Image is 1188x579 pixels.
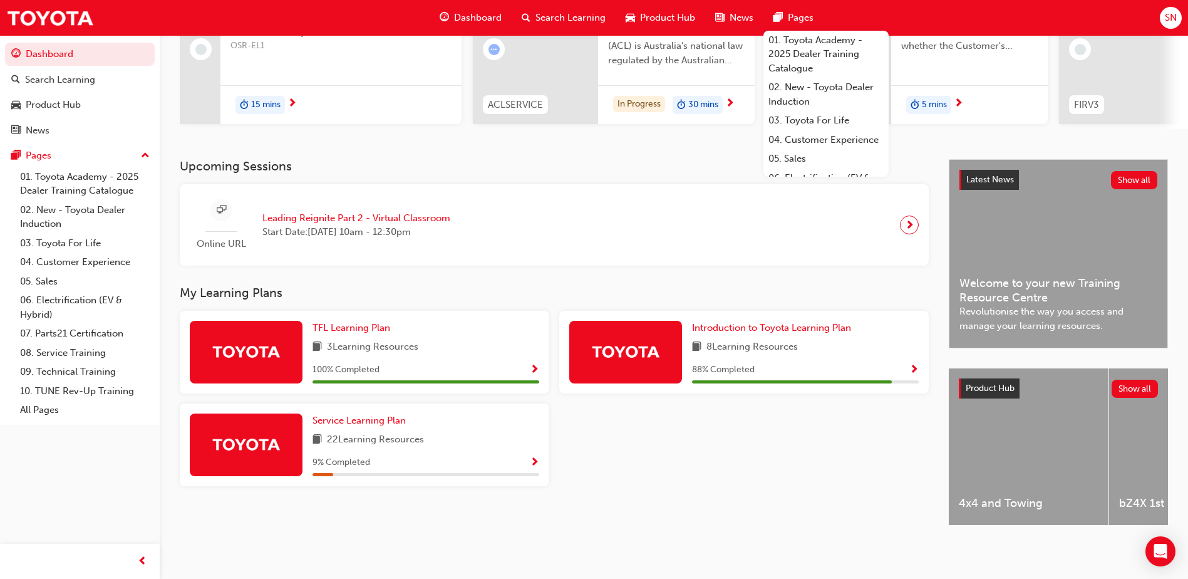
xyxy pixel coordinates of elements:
button: Show Progress [909,362,919,378]
span: FIRV3 [1074,98,1099,112]
span: duration-icon [240,97,249,113]
div: Open Intercom Messenger [1145,536,1175,566]
span: Start Date: [DATE] 10am - 12:30pm [262,225,450,239]
a: 05. Sales [763,149,889,169]
span: pages-icon [11,150,21,162]
a: 02. New - Toyota Dealer Induction [763,78,889,111]
span: News [730,11,753,25]
span: book-icon [692,340,701,355]
a: Product HubShow all [959,378,1158,399]
h3: My Learning Plans [180,286,929,300]
span: next-icon [725,98,735,110]
button: Show all [1112,380,1159,398]
a: News [5,119,155,142]
span: prev-icon [138,554,147,570]
a: 06. Electrification (EV & Hybrid) [15,291,155,324]
span: pages-icon [773,10,783,26]
span: Dashboard [454,11,502,25]
a: Latest NewsShow allWelcome to your new Training Resource CentreRevolutionise the way you access a... [949,159,1168,348]
span: Welcome to your new Training Resource Centre [959,276,1157,305]
span: Show Progress [530,457,539,469]
a: TFL Learning Plan [312,321,395,335]
a: 02. New - Toyota Dealer Induction [15,201,155,234]
button: DashboardSearch LearningProduct HubNews [5,40,155,144]
button: SN [1160,7,1182,29]
span: guage-icon [11,49,21,60]
span: learningRecordVerb_NONE-icon [195,44,207,55]
span: next-icon [905,216,914,234]
img: Trak [6,4,94,32]
a: search-iconSearch Learning [512,5,616,31]
a: 07. Parts21 Certification [15,324,155,343]
span: 4x4 and Towing [959,496,1098,511]
div: Product Hub [26,98,81,112]
span: up-icon [141,148,150,164]
a: 03. Toyota For Life [763,111,889,130]
span: news-icon [715,10,725,26]
a: 08. Service Training [15,343,155,363]
button: Show Progress [530,362,539,378]
span: Show Progress [530,365,539,376]
a: All Pages [15,400,155,420]
button: Show all [1111,171,1158,189]
span: Show Progress [909,365,919,376]
span: 88 % Completed [692,363,755,377]
span: book-icon [312,340,322,355]
h3: Upcoming Sessions [180,159,929,174]
div: In Progress [613,96,665,113]
a: 4x4 and Towing [949,368,1108,525]
img: Trak [212,433,281,455]
span: OSR-EL1 [230,39,452,53]
a: 09. Technical Training [15,362,155,382]
span: Search Learning [535,11,606,25]
span: learningRecordVerb_NONE-icon [1075,44,1086,55]
span: car-icon [11,100,21,111]
a: 03. Toyota For Life [15,234,155,253]
span: TFL Learning Plan [312,322,390,333]
span: 8 Learning Resources [706,340,798,355]
a: Search Learning [5,68,155,91]
span: learningRecordVerb_ATTEMPT-icon [488,44,500,55]
span: Latest News [966,174,1014,185]
span: Product Hub [966,383,1015,394]
a: pages-iconPages [763,5,824,31]
span: 3 Learning Resources [327,340,418,355]
div: News [26,123,49,138]
a: 04. Customer Experience [763,130,889,150]
span: 9 % Completed [312,456,370,470]
span: news-icon [11,125,21,137]
span: Leading Reignite Part 2 - Virtual Classroom [262,211,450,226]
button: Show Progress [530,455,539,471]
span: The Australian Consumer Law (ACL) is Australia's national law regulated by the Australian Competi... [608,25,745,68]
span: 15 mins [251,98,281,112]
img: Trak [591,340,660,362]
span: book-icon [312,432,322,448]
span: 100 % Completed [312,363,380,377]
span: search-icon [11,75,20,86]
a: car-iconProduct Hub [616,5,705,31]
span: 30 mins [688,98,718,112]
span: Online URL [190,237,252,251]
span: next-icon [954,98,963,110]
span: Revolutionise the way you access and manage your learning resources. [959,305,1157,333]
span: sessionType_ONLINE_URL-icon [217,202,226,218]
a: Introduction to Toyota Learning Plan [692,321,856,335]
span: SN [1165,11,1177,25]
button: Pages [5,144,155,167]
span: duration-icon [677,97,686,113]
span: 22 Learning Resources [327,432,424,448]
span: Pages [788,11,814,25]
span: next-icon [287,98,297,110]
a: Latest NewsShow all [959,170,1157,190]
span: guage-icon [440,10,449,26]
span: car-icon [626,10,635,26]
a: 01. Toyota Academy - 2025 Dealer Training Catalogue [15,167,155,201]
a: Service Learning Plan [312,414,411,428]
a: guage-iconDashboard [430,5,512,31]
span: search-icon [522,10,530,26]
a: Dashboard [5,43,155,66]
img: Trak [212,340,281,362]
span: Service Learning Plan [312,415,406,426]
